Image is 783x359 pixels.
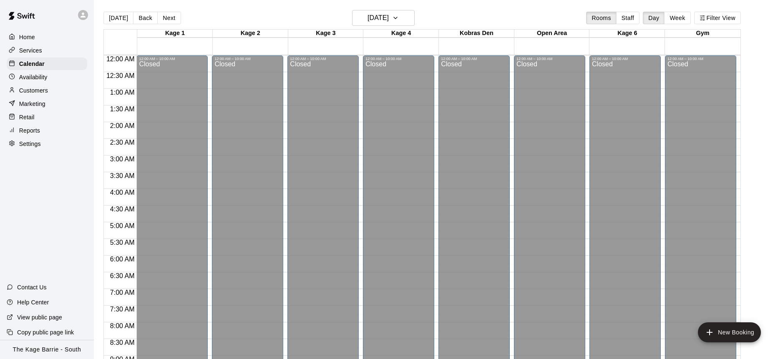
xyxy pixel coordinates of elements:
[514,30,590,38] div: Open Area
[365,57,432,61] div: 12:00 AM – 10:00 AM
[592,57,658,61] div: 12:00 AM – 10:00 AM
[108,189,137,196] span: 4:00 AM
[108,289,137,296] span: 7:00 AM
[19,73,48,81] p: Availability
[616,12,640,24] button: Staff
[19,100,45,108] p: Marketing
[108,172,137,179] span: 3:30 AM
[352,10,415,26] button: [DATE]
[108,239,137,246] span: 5:30 AM
[7,31,87,43] a: Home
[694,12,741,24] button: Filter View
[441,57,507,61] div: 12:00 AM – 10:00 AM
[108,89,137,96] span: 1:00 AM
[13,345,81,354] p: The Kage Barrie - South
[368,12,389,24] h6: [DATE]
[19,113,35,121] p: Retail
[288,30,364,38] div: Kage 3
[213,30,288,38] div: Kage 2
[108,306,137,313] span: 7:30 AM
[108,322,137,329] span: 8:00 AM
[17,283,47,291] p: Contact Us
[157,12,181,24] button: Next
[7,58,87,70] a: Calendar
[7,44,87,57] a: Services
[7,111,87,123] a: Retail
[7,124,87,137] a: Reports
[7,138,87,150] a: Settings
[7,98,87,110] a: Marketing
[17,298,49,306] p: Help Center
[664,12,690,24] button: Week
[667,57,734,61] div: 12:00 AM – 10:00 AM
[363,30,439,38] div: Kage 4
[108,139,137,146] span: 2:30 AM
[698,322,761,342] button: add
[439,30,514,38] div: Kobras Den
[104,72,137,79] span: 12:30 AM
[108,222,137,229] span: 5:00 AM
[19,33,35,41] p: Home
[7,84,87,97] a: Customers
[108,339,137,346] span: 8:30 AM
[7,71,87,83] a: Availability
[665,30,740,38] div: Gym
[19,46,42,55] p: Services
[104,55,137,63] span: 12:00 AM
[19,60,45,68] p: Calendar
[19,86,48,95] p: Customers
[108,272,137,279] span: 6:30 AM
[137,30,213,38] div: Kage 1
[133,12,158,24] button: Back
[516,57,583,61] div: 12:00 AM – 10:00 AM
[19,140,41,148] p: Settings
[589,30,665,38] div: Kage 6
[17,328,74,336] p: Copy public page link
[290,57,356,61] div: 12:00 AM – 10:00 AM
[108,256,137,263] span: 6:00 AM
[586,12,616,24] button: Rooms
[108,206,137,213] span: 4:30 AM
[108,105,137,113] span: 1:30 AM
[108,122,137,129] span: 2:00 AM
[108,156,137,163] span: 3:00 AM
[103,12,133,24] button: [DATE]
[643,12,665,24] button: Day
[17,313,62,321] p: View public page
[139,57,205,61] div: 12:00 AM – 10:00 AM
[19,126,40,135] p: Reports
[214,57,281,61] div: 12:00 AM – 10:00 AM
